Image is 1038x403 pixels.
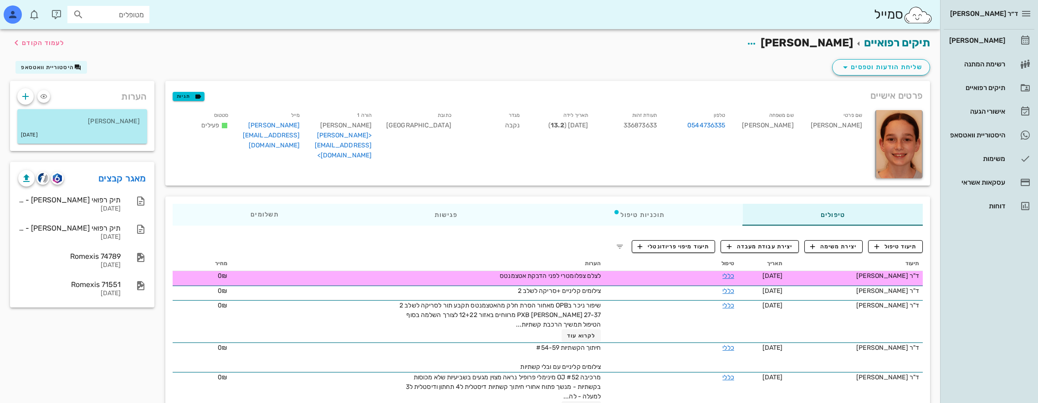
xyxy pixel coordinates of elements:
div: הערות [10,81,154,107]
div: [DATE] [18,233,121,241]
span: לקרוא עוד [567,332,595,339]
small: מגדר [509,112,520,118]
th: טיפול [604,257,737,271]
div: תיק רפואי [PERSON_NAME] - 336873633 [18,224,121,232]
span: [GEOGRAPHIC_DATA] [386,121,451,129]
span: [PERSON_NAME] [761,36,853,49]
a: [PERSON_NAME] [944,30,1034,51]
small: שם פרטי [844,112,862,118]
small: מייל [291,112,300,118]
button: שליחת הודעות וטפסים [832,59,930,76]
button: לעמוד הקודם [11,35,64,51]
div: [PERSON_NAME] [315,121,372,131]
strong: 13.2 [551,121,564,129]
div: [DATE] [18,205,121,213]
span: [DATE] [762,302,783,309]
a: כללי [722,272,734,280]
th: תאריך [738,257,787,271]
button: היסטוריית וואטסאפ [15,61,87,74]
span: מרכיבה #52 OJ מינימלי פרופיל נראה מצוין מגעים בשביעיות שלא מכוסות בקשתיות - מנשך פתוח אחורי חיתוך... [406,373,601,400]
div: [PERSON_NAME] [801,108,869,166]
span: תגיות [177,92,200,101]
div: [DATE] [18,290,121,297]
a: אישורי הגעה [944,101,1034,122]
img: SmileCloud logo [903,6,933,24]
span: תשלומים [251,212,279,218]
th: מחיר [173,257,231,271]
span: [DATE] [762,287,783,295]
button: תיעוד טיפול [868,240,923,253]
span: לצלם צפלומטרי לפני הדבקת אטצמנטס [500,272,601,280]
a: כללי [722,287,734,295]
span: היסטוריית וואטסאפ [21,64,74,71]
img: cliniview logo [38,173,48,183]
span: 0₪ [218,272,227,280]
div: סמייל [874,5,933,25]
th: תיעוד [787,257,923,271]
a: <[PERSON_NAME][EMAIL_ADDRESS][DOMAIN_NAME]> [315,131,372,159]
span: תיעוד טיפול [874,242,917,251]
div: ד"ר [PERSON_NAME] [790,373,919,382]
img: romexis logo [53,173,61,183]
div: [PERSON_NAME] [947,37,1005,44]
a: [PERSON_NAME][EMAIL_ADDRESS][DOMAIN_NAME] [243,121,300,149]
a: מאגר קבצים [98,171,146,186]
th: הערות [231,257,605,271]
span: 0₪ [218,373,227,381]
div: [DATE] [18,262,121,269]
span: שליחת הודעות וטפסים [840,62,922,73]
small: [DATE] [21,130,38,140]
small: טלפון [714,112,726,118]
span: לעמוד הקודם [22,39,64,47]
a: עסקאות אשראי [944,171,1034,193]
span: חיתוך הקשתיות #54-59 צילומים קליניים עם ובלי קשתיות [520,344,601,371]
div: תיק רפואי [PERSON_NAME] - 336873633 [18,196,121,204]
span: [DATE] [762,373,783,381]
span: [DATE] [762,344,783,352]
a: כללי [722,302,734,309]
span: תג [27,7,32,13]
button: cliniview logo [36,172,49,185]
a: תיקים רפואיים [944,77,1034,99]
small: תעודת זהות [632,112,657,118]
small: שם משפחה [769,112,794,118]
div: ד"ר [PERSON_NAME] [790,286,919,296]
button: תיעוד מיפוי פריודונטלי [632,240,716,253]
small: תאריך לידה [563,112,588,118]
div: עסקאות אשראי [947,179,1005,186]
small: סטטוס [214,112,229,118]
span: 336873633 [624,121,657,129]
a: היסטוריית וואטסאפ [944,124,1034,146]
div: רשימת המתנה [947,60,1005,68]
a: 0544736335 [687,121,725,131]
div: [PERSON_NAME] [732,108,801,166]
button: יצירת משימה [804,240,863,253]
span: יצירת עבודת מעבדה [727,242,793,251]
div: משימות [947,155,1005,162]
a: כללי [722,373,734,381]
div: ד"ר [PERSON_NAME] [790,343,919,353]
span: צילומים קליניים +סריקה לשלב 2 [518,287,601,295]
button: romexis logo [51,172,64,185]
div: אישורי הגעה [947,108,1005,115]
a: דוחות [944,195,1034,217]
div: פגישות [356,204,535,226]
span: פעילים [201,121,219,129]
small: כתובת [438,112,451,118]
div: טיפולים [742,204,923,226]
div: ד"ר [PERSON_NAME] [790,271,919,281]
span: פרטים אישיים [870,88,923,103]
button: יצירת עבודת מעבדה [721,240,798,253]
span: [DATE] ( ) [548,121,588,129]
span: 0₪ [218,302,227,309]
small: הורה 1 [357,112,372,118]
div: היסטוריית וואטסאפ [947,131,1005,139]
span: ד״ר [PERSON_NAME] [950,10,1018,18]
a: תיקים רפואיים [864,36,930,49]
button: תגיות [173,92,205,101]
span: 0₪ [218,287,227,295]
button: לקרוא עוד [562,329,601,342]
div: תיקים רפואיים [947,84,1005,91]
span: [DATE] [762,272,783,280]
p: [PERSON_NAME] [25,116,140,126]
